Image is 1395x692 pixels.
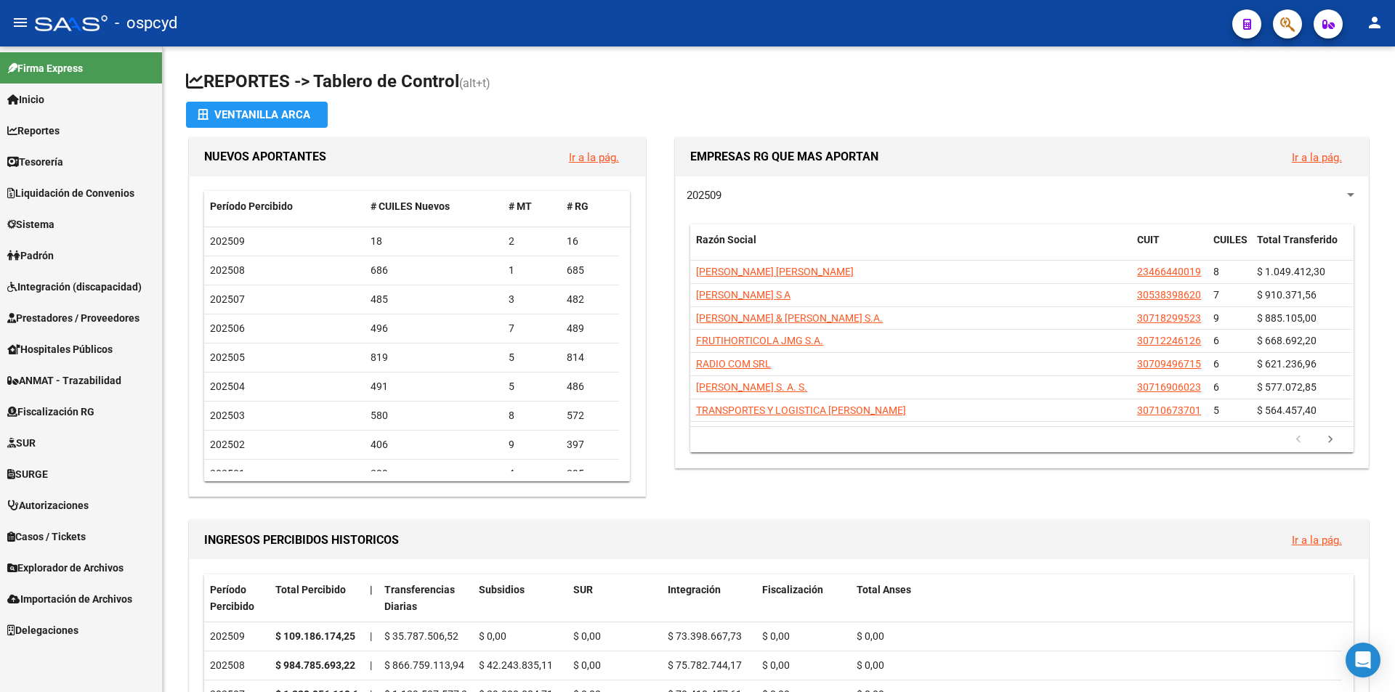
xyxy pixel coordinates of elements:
[557,144,631,171] button: Ir a la pág.
[210,322,245,334] span: 202506
[384,630,458,642] span: $ 35.787.506,52
[1137,312,1201,324] span: 30718299523
[573,659,601,671] span: $ 0,00
[567,349,613,366] div: 814
[687,189,721,202] span: 202509
[370,659,372,671] span: |
[1137,289,1201,301] span: 30538398620
[7,310,139,326] span: Prestadores / Proveedores
[7,185,134,201] span: Liquidación de Convenios
[668,630,742,642] span: $ 73.398.667,73
[473,574,567,622] datatable-header-cell: Subsidios
[379,574,473,622] datatable-header-cell: Transferencias Diarias
[384,584,455,612] span: Transferencias Diarias
[696,335,823,346] span: FRUTIHORTICOLA JMG S.A.
[1213,404,1219,416] span: 5
[696,358,771,370] span: RADIO COM SRL
[1292,151,1342,164] a: Ir a la pág.
[696,404,906,416] span: TRANSPORTES Y LOGISTICA [PERSON_NAME]
[198,102,316,128] div: Ventanilla ARCA
[509,436,555,453] div: 9
[1292,534,1342,547] a: Ir a la pág.
[210,380,245,392] span: 202504
[371,465,498,482] div: 399
[567,407,613,424] div: 572
[1213,266,1219,277] span: 8
[1257,266,1325,277] span: $ 1.049.412,30
[364,574,379,622] datatable-header-cell: |
[1137,234,1160,245] span: CUIT
[662,574,756,622] datatable-header-cell: Integración
[371,291,498,308] div: 485
[210,439,245,450] span: 202502
[7,248,54,264] span: Padrón
[7,466,48,482] span: SURGE
[509,349,555,366] div: 5
[503,191,561,222] datatable-header-cell: # MT
[509,320,555,337] div: 7
[1137,358,1201,370] span: 30709496715
[567,465,613,482] div: 395
[1213,335,1219,346] span: 6
[479,659,553,671] span: $ 42.243.835,11
[1346,643,1380,677] div: Open Intercom Messenger
[509,262,555,279] div: 1
[370,584,373,595] span: |
[567,291,613,308] div: 482
[573,584,593,595] span: SUR
[1257,335,1317,346] span: $ 668.692,20
[509,407,555,424] div: 8
[7,91,44,107] span: Inicio
[210,200,293,212] span: Período Percibido
[696,381,807,393] span: [PERSON_NAME] S. A. S.
[210,235,245,247] span: 202509
[1208,224,1251,272] datatable-header-cell: CUILES
[696,312,883,324] span: [PERSON_NAME] & [PERSON_NAME] S.A.
[7,341,113,357] span: Hospitales Públicos
[1251,224,1353,272] datatable-header-cell: Total Transferido
[7,123,60,139] span: Reportes
[668,584,721,595] span: Integración
[1317,432,1344,448] a: go to next page
[851,574,1342,622] datatable-header-cell: Total Anses
[275,584,346,595] span: Total Percibido
[186,102,328,128] button: Ventanilla ARCA
[210,293,245,305] span: 202507
[567,436,613,453] div: 397
[1280,144,1354,171] button: Ir a la pág.
[857,659,884,671] span: $ 0,00
[696,234,756,245] span: Razón Social
[567,200,589,212] span: # RG
[7,591,132,607] span: Importación de Archivos
[1257,381,1317,393] span: $ 577.072,85
[371,233,498,250] div: 18
[1285,432,1312,448] a: go to previous page
[1257,289,1317,301] span: $ 910.371,56
[7,373,121,388] span: ANMAT - Trazabilidad
[756,574,851,622] datatable-header-cell: Fiscalización
[384,659,464,671] span: $ 866.759.113,94
[210,351,245,363] span: 202505
[567,233,613,250] div: 16
[509,200,532,212] span: # MT
[371,349,498,366] div: 819
[479,584,525,595] span: Subsidios
[696,266,854,277] span: [PERSON_NAME] [PERSON_NAME]
[371,378,498,395] div: 491
[567,320,613,337] div: 489
[210,657,264,674] div: 202508
[210,410,245,421] span: 202503
[115,7,177,39] span: - ospcyd
[204,574,270,622] datatable-header-cell: Período Percibido
[567,262,613,279] div: 685
[7,497,89,513] span: Autorizaciones
[509,291,555,308] div: 3
[690,224,1131,272] datatable-header-cell: Razón Social
[204,191,365,222] datatable-header-cell: Período Percibido
[210,628,264,645] div: 202509
[1131,224,1208,272] datatable-header-cell: CUIT
[573,630,601,642] span: $ 0,00
[561,191,619,222] datatable-header-cell: # RG
[7,60,83,76] span: Firma Express
[509,378,555,395] div: 5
